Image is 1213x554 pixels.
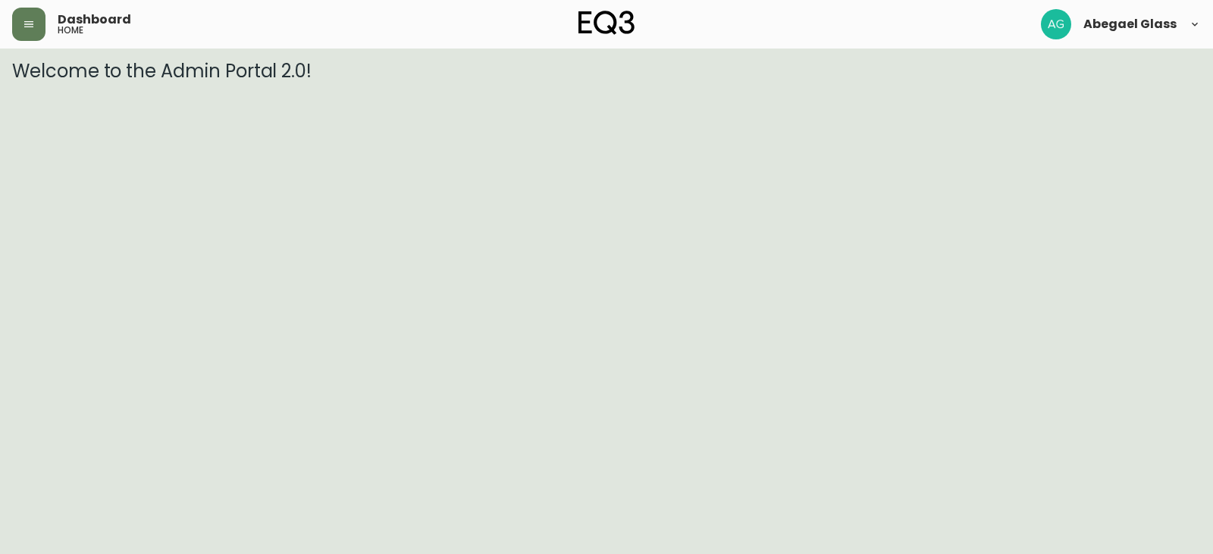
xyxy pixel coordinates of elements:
img: logo [578,11,635,35]
h5: home [58,26,83,35]
span: Dashboard [58,14,131,26]
img: ffcb3a98c62deb47deacec1bf39f4e65 [1041,9,1071,39]
h3: Welcome to the Admin Portal 2.0! [12,61,1201,82]
span: Abegael Glass [1083,18,1177,30]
